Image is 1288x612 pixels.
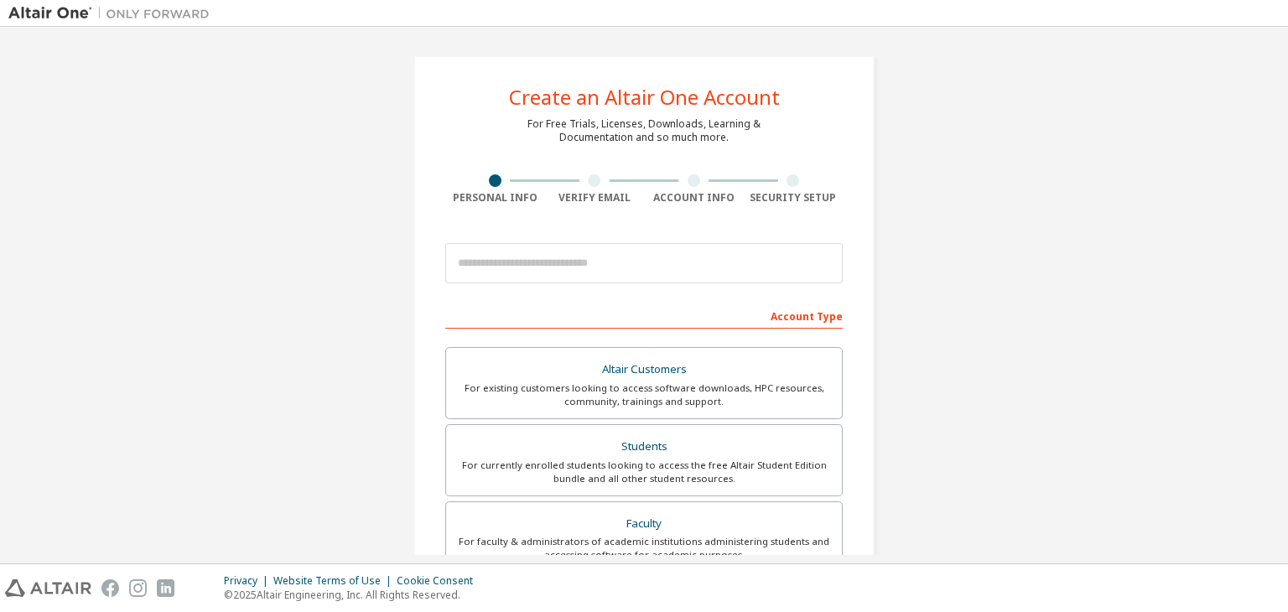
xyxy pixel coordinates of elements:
div: Cookie Consent [397,574,483,588]
div: For faculty & administrators of academic institutions administering students and accessing softwa... [456,535,832,562]
img: facebook.svg [101,579,119,597]
div: Faculty [456,512,832,536]
div: For existing customers looking to access software downloads, HPC resources, community, trainings ... [456,381,832,408]
div: Personal Info [445,191,545,205]
div: Verify Email [545,191,645,205]
div: Privacy [224,574,273,588]
div: For Free Trials, Licenses, Downloads, Learning & Documentation and so much more. [527,117,761,144]
div: Security Setup [744,191,844,205]
img: linkedin.svg [157,579,174,597]
img: Altair One [8,5,218,22]
div: Altair Customers [456,358,832,381]
div: Students [456,435,832,459]
div: Account Type [445,302,843,329]
div: For currently enrolled students looking to access the free Altair Student Edition bundle and all ... [456,459,832,485]
img: instagram.svg [129,579,147,597]
img: altair_logo.svg [5,579,91,597]
div: Create an Altair One Account [509,87,780,107]
div: Website Terms of Use [273,574,397,588]
div: Account Info [644,191,744,205]
p: © 2025 Altair Engineering, Inc. All Rights Reserved. [224,588,483,602]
